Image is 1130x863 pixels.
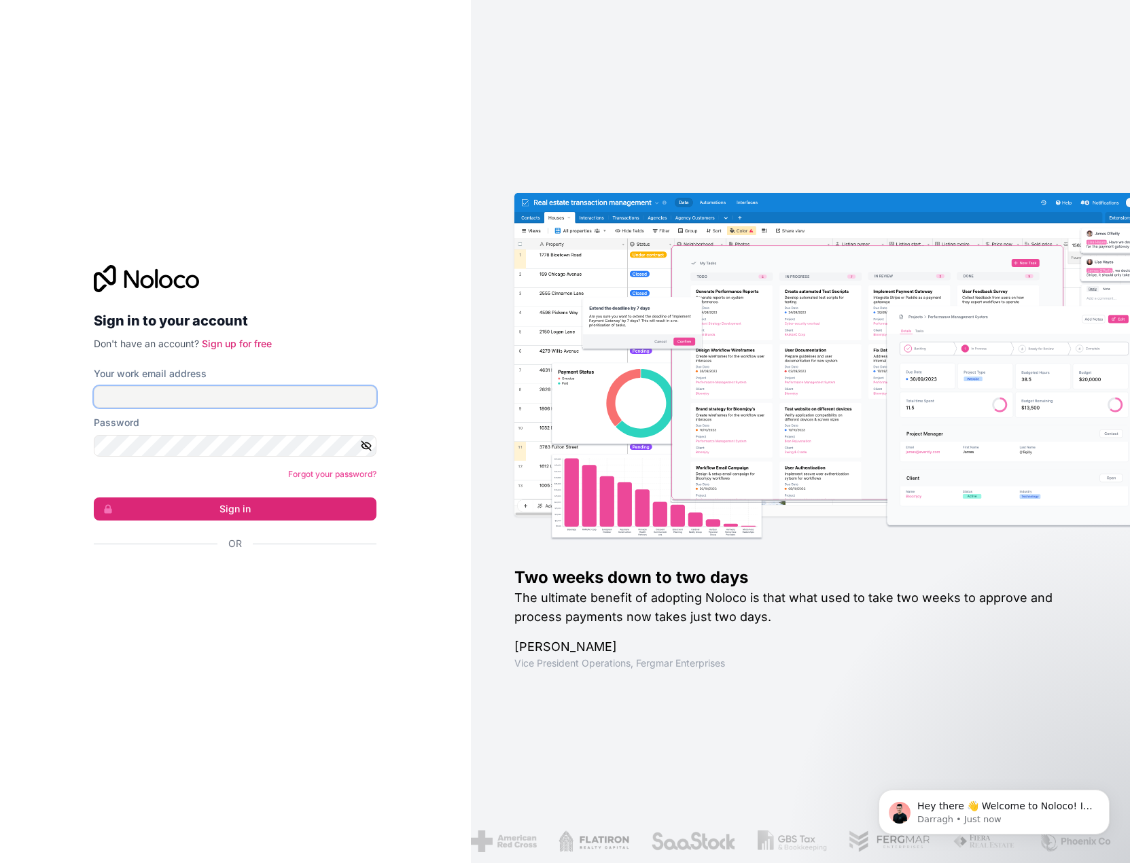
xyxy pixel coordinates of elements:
[558,830,629,852] img: /assets/flatiron-C8eUkumj.png
[94,497,376,521] button: Sign in
[514,588,1087,627] h2: The ultimate benefit of adopting Noloco is that what used to take two weeks to approve and proces...
[514,637,1087,656] h1: [PERSON_NAME]
[757,830,826,852] img: /assets/gbstax-C-GtDUiK.png
[202,338,272,349] a: Sign up for free
[470,830,536,852] img: /assets/american-red-cross-BAupjrZR.png
[514,656,1087,670] h1: Vice President Operations , Fergmar Enterprises
[94,309,376,333] h2: Sign in to your account
[228,537,242,550] span: Or
[514,567,1087,588] h1: Two weeks down to two days
[94,338,199,349] span: Don't have an account?
[94,416,139,429] label: Password
[94,386,376,408] input: Email address
[87,565,372,595] iframe: Bouton "Se connecter avec Google"
[650,830,736,852] img: /assets/saastock-C6Zbiodz.png
[94,367,207,381] label: Your work email address
[94,435,376,457] input: Password
[288,469,376,479] a: Forgot your password?
[848,830,931,852] img: /assets/fergmar-CudnrXN5.png
[858,761,1130,856] iframe: Intercom notifications message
